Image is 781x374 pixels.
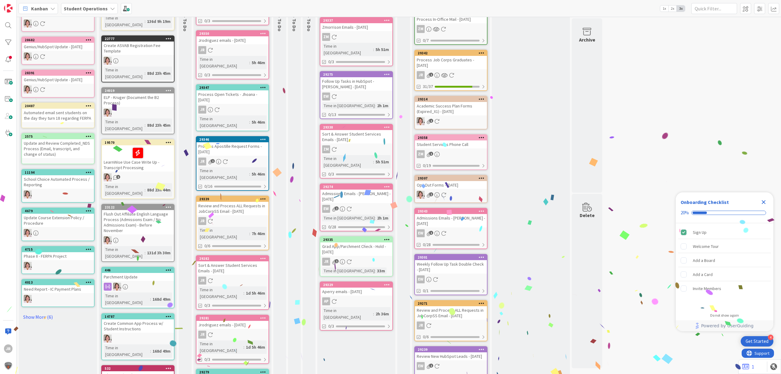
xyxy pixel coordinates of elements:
span: : [249,230,250,237]
div: 28391Genius/HubSpot Update - [DATE] [22,70,94,84]
div: ZM [415,25,487,33]
div: 1d 5h 46m [244,290,267,296]
div: Time in [GEOGRAPHIC_DATA] [198,286,243,300]
div: 4715Phase II - FERPA Project [22,247,94,260]
div: Update Course Extension Policy / Procedure [22,214,94,227]
div: EW [22,191,94,198]
div: 20487 [25,104,94,108]
img: EW [24,191,32,198]
div: Automated email sent students on the day they turn 18 regarding FERPA [22,109,94,122]
div: 29239Review New HubSpot Leads - [DATE] [415,347,487,360]
div: Time in [GEOGRAPHIC_DATA] [322,215,375,221]
div: Process In-Office Mail - [DATE] [415,15,487,23]
div: 19570 [102,140,174,145]
div: 22777 [105,37,174,41]
div: 4013Need Report - IC Payment Plans [22,280,94,293]
div: EW [102,109,174,117]
div: Do not show again [710,313,739,318]
img: EW [104,109,112,117]
img: EW [104,173,112,181]
div: 29358 [415,135,487,140]
div: EW [417,229,425,237]
div: 29350 [196,31,268,36]
div: EW [415,191,487,199]
div: JR [196,277,268,285]
div: Invite Members is incomplete. [678,282,771,295]
div: Update and Review Completed_NDS Process (Email, transcript, and change of status) [22,139,94,158]
span: 0/16 [204,183,212,190]
div: 5h 46m [250,59,267,66]
span: : [150,296,151,303]
span: : [243,290,244,296]
div: Onboarding Checklist [681,198,729,206]
div: LearnWise Use Case Write Up - Transcript Processing [102,145,174,172]
div: Grad App/Parchment Check - Hold - [DATE] [320,242,392,256]
img: avatar [4,361,13,370]
div: Delete [580,212,595,219]
div: 29337Zmorrison Emails - [DATE] [320,18,392,31]
div: 29347Process Open Tickets - Jhoana - [DATE] [196,85,268,104]
div: 29301 [418,255,487,260]
div: ZM [320,145,392,153]
span: : [375,215,376,221]
div: 131d 3h 30m [146,249,172,256]
div: 29239 [415,347,487,352]
span: : [375,102,376,109]
div: JR [415,321,487,329]
div: 88d 23h 45m [146,70,172,77]
div: Opt Out Forms - [DATE] [415,181,487,189]
div: Time in [GEOGRAPHIC_DATA] [104,183,145,197]
div: 29342 [418,51,487,55]
div: 2575 [22,134,94,139]
div: 7h 46m [250,230,267,237]
div: ZM [415,150,487,158]
div: Add a Board [693,257,715,264]
div: JR [196,331,268,339]
div: JR [198,217,206,225]
span: : [249,59,250,66]
div: Time in [GEOGRAPHIC_DATA] [198,167,249,181]
span: : [249,171,250,177]
div: 5h 51m [374,46,390,53]
div: 29314Academic Success Plan Forms (Expired_X1) - [DATE] [415,96,487,115]
span: Kanban [31,5,48,12]
div: 29281 [196,315,268,321]
div: Footer [676,320,773,331]
div: Process Job Corps Graduates - [DATE] [415,56,487,69]
div: EW [22,53,94,60]
div: 29275 [320,72,392,77]
div: EW [102,173,174,181]
div: 11194 [25,170,94,175]
div: 446 [102,267,174,273]
div: 532 [102,366,174,371]
div: JR [198,46,206,54]
div: JR [196,106,268,114]
div: Checklist Container [676,192,773,331]
div: 23122 [102,205,174,210]
span: 31/37 [423,83,433,90]
div: 14787 [102,314,174,319]
img: EW [417,117,425,125]
div: ZM [322,33,330,41]
div: Archive [579,36,595,43]
div: 29337 [320,18,392,23]
div: EW [102,236,174,244]
div: Time in [GEOGRAPHIC_DATA] [104,118,145,132]
div: 29275Follow Up Tasks in HubSpot - [PERSON_NAME] - [DATE] [320,72,392,91]
img: Visit kanbanzone.com [4,4,13,13]
span: 0/1 [423,288,429,294]
div: 4679 [25,209,94,213]
div: Checklist items [676,223,773,309]
div: 4715 [22,247,94,252]
div: EW [22,20,94,27]
div: 4679 [22,208,94,214]
div: 29274 [323,185,392,189]
div: 29307 [415,176,487,181]
div: Time in [GEOGRAPHIC_DATA] [104,292,150,306]
div: EW [102,283,174,291]
span: 0/3 [328,171,334,177]
div: 28391 [25,71,94,75]
div: JR [417,71,425,79]
div: 29350 [199,31,268,36]
div: 29338 [323,125,392,129]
